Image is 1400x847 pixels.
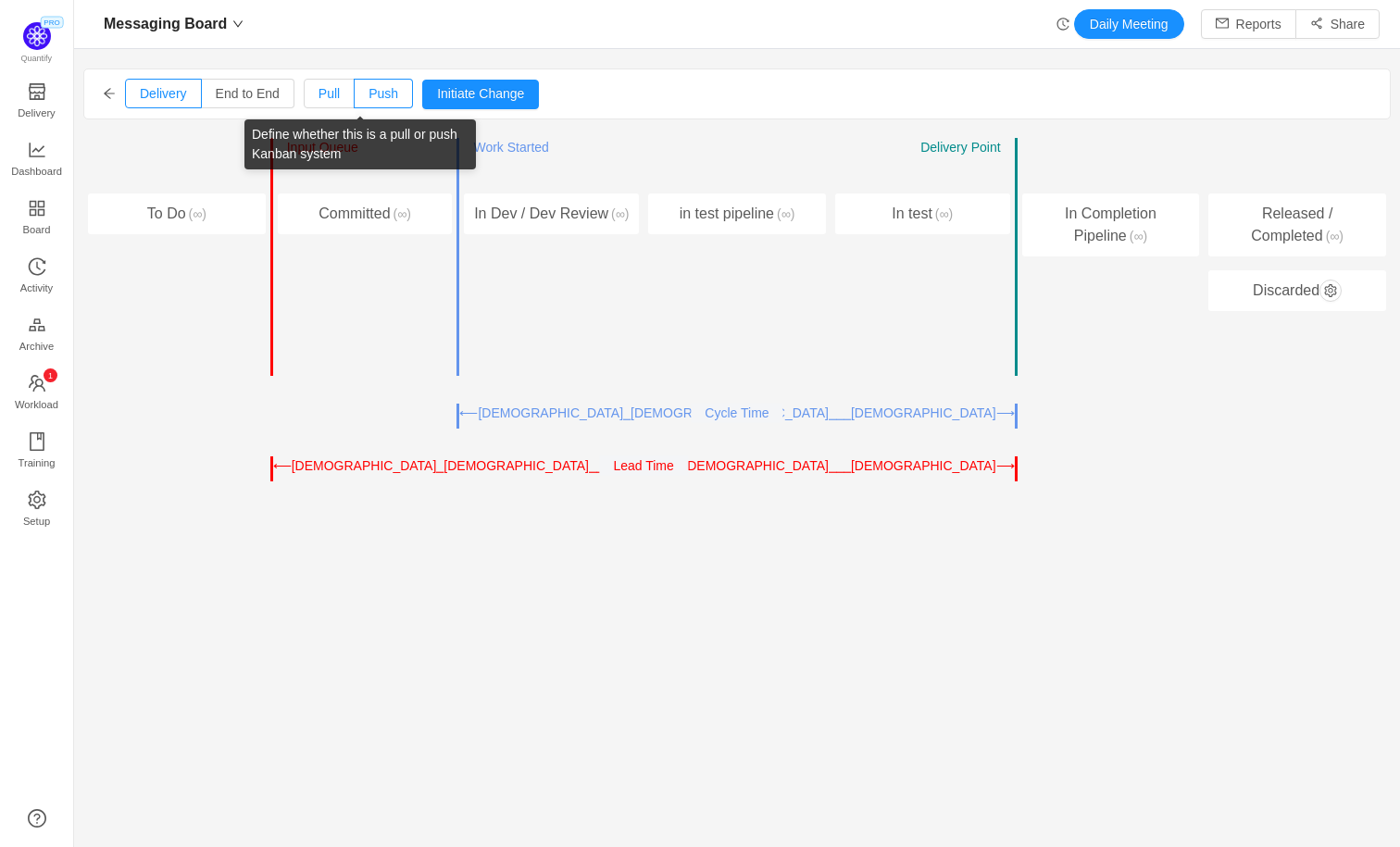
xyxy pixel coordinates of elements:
p: 1 [47,368,52,382]
div: Released / Completed [1208,193,1386,256]
span: Delivery Point [920,140,1000,155]
a: Setup [28,492,46,529]
span: Board [23,211,51,248]
i: icon: down [232,19,244,30]
span: (∞) [1127,229,1147,243]
button: Daily Meeting [1074,9,1184,39]
span: Delivery [140,86,187,101]
sup: 1 [44,368,57,382]
i: icon: gold [28,316,46,334]
a: icon: question-circle [28,809,46,828]
span: Push [369,86,398,101]
div: In test [835,193,1010,234]
div: In Dev / Dev Review [464,193,639,234]
span: Cycle Time [705,405,769,420]
i: icon: setting [28,491,46,509]
i: icon: appstore [28,199,46,218]
span: End to End [216,86,280,101]
span: Archive [19,328,54,365]
a: Archive [28,317,46,354]
span: Lead Time [613,458,673,473]
a: Board [28,200,46,237]
span: (∞) [608,206,629,221]
i: icon: line-chart [28,141,46,159]
span: Messaging Board [104,9,227,39]
a: Dashboard [28,142,46,179]
span: Training [18,444,55,481]
button: icon: setting [1319,280,1342,302]
img: Quantify [23,22,51,50]
i: icon: book [28,432,46,451]
button: Initiate Change [422,80,539,109]
a: icon: teamWorkload [28,375,46,412]
span: Dashboard [11,153,62,190]
div: ⟶[DEMOGRAPHIC_DATA]⎯⎯⎯[DEMOGRAPHIC_DATA]⎯⎯⎯⎯⎯⎯⎯⎯⎯⎯[DEMOGRAPHIC_DATA]⎯⎯⎯[DEMOGRAPHIC_DATA]⎯⎯⎯⎯⎯⎯⎯⎯... [644,456,1014,476]
span: (∞) [186,206,206,221]
span: Activity [20,269,53,306]
a: Activity [28,258,46,295]
span: Delivery [18,94,55,131]
div: Discarded [1208,270,1386,312]
div: Define whether this is a pull or push Kanban system [244,119,476,169]
span: (∞) [1323,229,1344,243]
i: icon: history [28,257,46,276]
span: Pull [319,86,340,101]
i: icon: arrow-left [103,87,116,100]
i: icon: history [1056,18,1069,31]
span: (∞) [774,206,794,221]
button: icon: share-altShare [1295,9,1380,39]
div: ⟵[DEMOGRAPHIC_DATA]⎯[DEMOGRAPHIC_DATA]⎯⎯⎯⎯⎯⎯⎯⎯⎯⎯⎯⎯[DEMOGRAPHIC_DATA]⎯⎯⎯⎯[DEMOGRAPHIC_DATA]⎯⎯⎯[DEM... [273,456,644,476]
i: icon: team [28,374,46,392]
button: icon: mailReports [1201,9,1296,39]
span: (∞) [932,206,953,221]
div: To Do [88,193,266,234]
span: Workload [15,386,58,423]
a: Delivery [28,83,46,120]
div: In Completion Pipeline [1022,193,1200,256]
span: PRO [40,17,63,29]
div: ⟶[DEMOGRAPHIC_DATA]⎯⎯⎯[DEMOGRAPHIC_DATA]⎯⎯⎯⎯⎯⎯⎯⎯⎯⎯[DEMOGRAPHIC_DATA]⎯⎯⎯[DEMOGRAPHIC_DATA]⎯⎯⎯⎯⎯⎯⎯⎯... [737,404,1015,423]
i: icon: shop [28,82,46,101]
span: (∞) [391,206,411,221]
a: Training [28,433,46,470]
span: Setup [23,503,50,540]
div: Committed [278,193,453,234]
div: in test pipeline [648,193,826,234]
span: Quantify [21,54,53,63]
div: ⟵[DEMOGRAPHIC_DATA]⎯[DEMOGRAPHIC_DATA]⎯⎯⎯⎯⎯⎯⎯⎯⎯⎯⎯⎯[DEMOGRAPHIC_DATA]⎯⎯⎯⎯[DEMOGRAPHIC_DATA]⎯⎯⎯[DEM... [459,404,737,423]
span: Work Started [473,140,548,155]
